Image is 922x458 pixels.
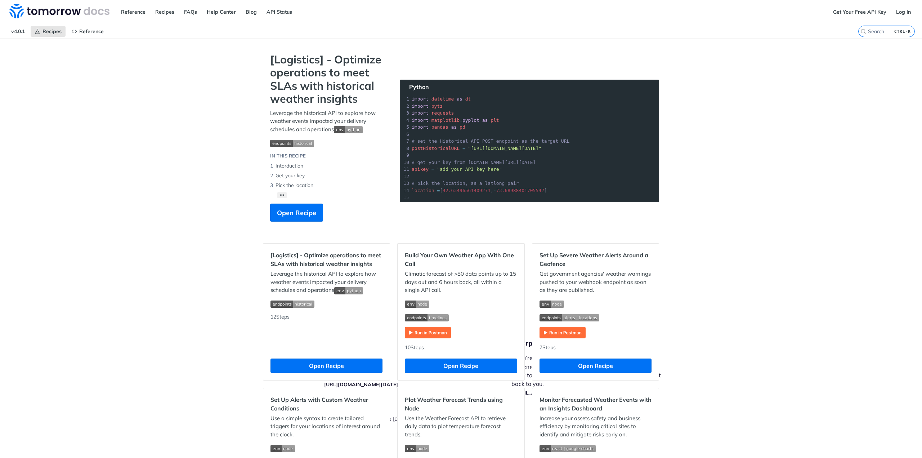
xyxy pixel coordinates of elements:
[860,28,866,34] svg: Search
[270,140,314,147] img: endpoint
[270,53,385,106] strong: [Logistics] - Optimize operations to meet SLAs with historical weather insights
[270,251,382,268] h2: [Logistics] - Optimize operations to meet SLAs with historical weather insights
[405,444,517,452] span: Expand image
[540,301,564,308] img: env
[540,270,652,294] p: Get government agencies' weather warnings pushed to your webhook endpoint as soon as they are pub...
[405,251,517,268] h2: Build Your Own Weather App With One Call
[405,414,517,439] p: Use the Weather Forecast API to retrieve daily data to plot temperature forecast trends.
[334,286,363,293] span: Expand image
[277,208,316,218] span: Open Recipe
[270,300,382,308] span: Expand image
[540,414,652,439] p: Increase your assets safety and business efficiency by monitoring critical sites to identify and ...
[270,445,295,452] img: env
[405,327,451,338] img: Run in Postman
[405,313,517,321] span: Expand image
[180,6,201,17] a: FAQs
[67,26,108,37] a: Reference
[405,329,451,335] a: Expand image
[540,313,652,321] span: Expand image
[540,359,652,373] button: Open Recipe
[270,171,385,181] li: Get your key
[334,126,363,133] img: env
[405,301,429,308] img: env
[151,6,178,17] a: Recipes
[405,395,517,413] h2: Plot Weather Forecast Trends using Node
[270,444,382,452] span: Expand image
[270,270,382,294] p: Leverage the historical API to explore how weather events impacted your delivery schedules and op...
[270,301,314,308] img: endpoint
[7,26,29,37] span: v4.0.1
[270,414,382,439] p: Use a simple syntax to create tailored triggers for your locations of interest around the clock.
[270,152,306,160] div: IN THIS RECIPE
[270,161,385,171] li: Intorduction
[270,359,382,373] button: Open Recipe
[405,300,517,308] span: Expand image
[405,445,429,452] img: env
[405,344,517,351] div: 10 Steps
[117,6,149,17] a: Reference
[334,287,363,294] img: env
[540,251,652,268] h2: Set Up Severe Weather Alerts Around a Geofence
[31,26,66,37] a: Recipes
[324,381,398,388] a: [URL][DOMAIN_NAME][DATE]
[540,327,586,338] img: Run in Postman
[540,395,652,413] h2: Monitor Forecasted Weather Events with an Insights Dashboard
[540,300,652,308] span: Expand image
[540,445,596,452] img: env
[334,126,363,133] span: Expand image
[405,359,517,373] button: Open Recipe
[405,314,449,321] img: endpoint
[270,204,323,222] button: Open Recipe
[242,6,261,17] a: Blog
[270,395,382,413] h2: Set Up Alerts with Custom Weather Conditions
[540,444,652,452] span: Expand image
[42,28,62,35] span: Recipes
[270,313,382,351] div: 12 Steps
[892,6,915,17] a: Log In
[270,181,385,190] li: Pick the location
[263,6,296,17] a: API Status
[270,109,385,134] p: Leverage the historical API to explore how weather events impacted your delivery schedules and op...
[540,344,652,351] div: 7 Steps
[540,314,599,321] img: endpoint
[79,28,104,35] span: Reference
[829,6,890,17] a: Get Your Free API Key
[892,28,913,35] kbd: CTRL-K
[277,192,287,198] button: •••
[203,6,240,17] a: Help Center
[270,139,385,147] span: Expand image
[9,4,109,18] img: Tomorrow.io Weather API Docs
[405,270,517,294] p: Climatic forecast of >80 data points up to 15 days out and 6 hours back, all within a single API ...
[540,329,586,335] a: Expand image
